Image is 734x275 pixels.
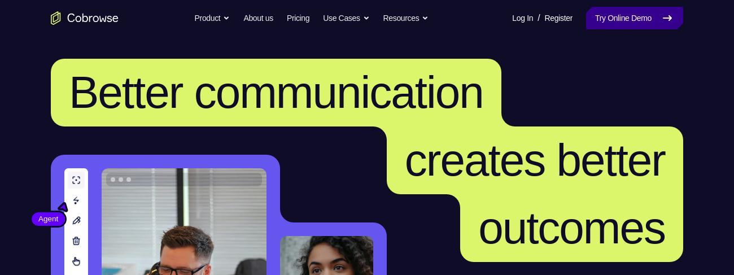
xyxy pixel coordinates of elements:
span: outcomes [478,203,665,253]
button: Product [195,7,230,29]
span: / [538,11,540,25]
a: Log In [512,7,533,29]
a: Pricing [287,7,309,29]
span: Better communication [69,67,483,117]
span: creates better [405,135,665,185]
a: About us [243,7,273,29]
a: Go to the home page [51,11,119,25]
a: Try Online Demo [586,7,683,29]
a: Register [545,7,573,29]
button: Resources [383,7,429,29]
button: Use Cases [323,7,369,29]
